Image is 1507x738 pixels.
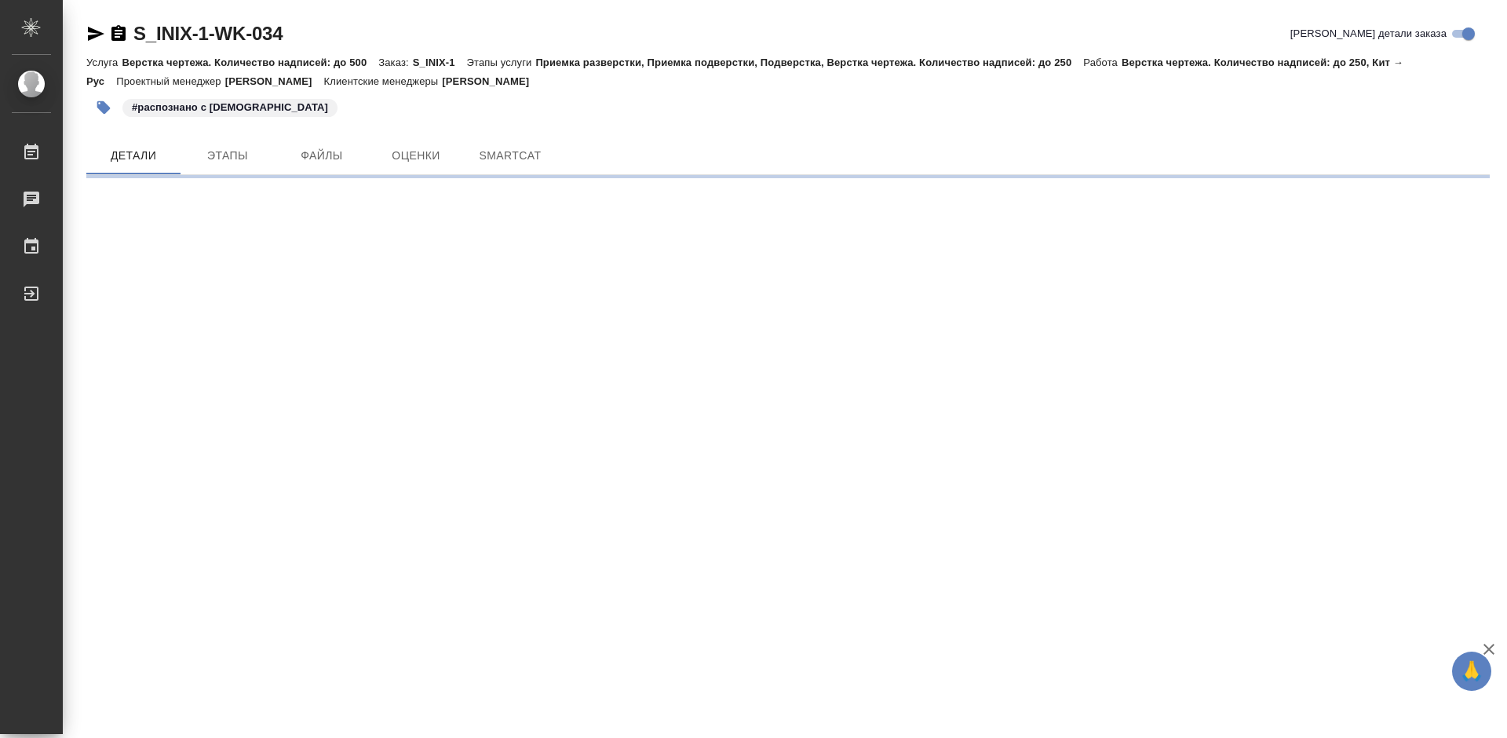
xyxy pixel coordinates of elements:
[96,146,171,166] span: Детали
[467,57,536,68] p: Этапы услуги
[132,100,328,115] p: #распознано с [DEMOGRAPHIC_DATA]
[1458,655,1485,688] span: 🙏
[121,100,339,113] span: распознано с ИИ
[122,57,378,68] p: Верстка чертежа. Количество надписей: до 500
[225,75,324,87] p: [PERSON_NAME]
[116,75,224,87] p: Проектный менеджер
[324,75,443,87] p: Клиентские менеджеры
[378,57,412,68] p: Заказ:
[413,57,467,68] p: S_INIX-1
[86,24,105,43] button: Скопировать ссылку для ЯМессенджера
[1290,26,1447,42] span: [PERSON_NAME] детали заказа
[1452,652,1491,691] button: 🙏
[109,24,128,43] button: Скопировать ссылку
[473,146,548,166] span: SmartCat
[284,146,359,166] span: Файлы
[86,57,122,68] p: Услуга
[133,23,283,44] a: S_INIX-1-WK-034
[86,90,121,125] button: Добавить тэг
[1083,57,1122,68] p: Работа
[535,57,1083,68] p: Приемка разверстки, Приемка подверстки, Подверстка, Верстка чертежа. Количество надписей: до 250
[442,75,541,87] p: [PERSON_NAME]
[190,146,265,166] span: Этапы
[378,146,454,166] span: Оценки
